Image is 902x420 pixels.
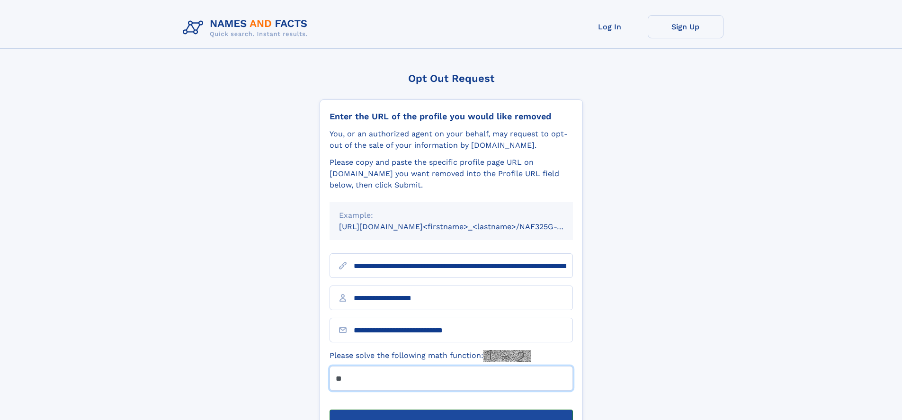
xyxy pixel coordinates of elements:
[339,222,591,231] small: [URL][DOMAIN_NAME]<firstname>_<lastname>/NAF325G-xxxxxxxx
[330,111,573,122] div: Enter the URL of the profile you would like removed
[320,72,583,84] div: Opt Out Request
[330,128,573,151] div: You, or an authorized agent on your behalf, may request to opt-out of the sale of your informatio...
[572,15,648,38] a: Log In
[330,157,573,191] div: Please copy and paste the specific profile page URL on [DOMAIN_NAME] you want removed into the Pr...
[330,350,531,362] label: Please solve the following math function:
[339,210,563,221] div: Example:
[179,15,315,41] img: Logo Names and Facts
[648,15,723,38] a: Sign Up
